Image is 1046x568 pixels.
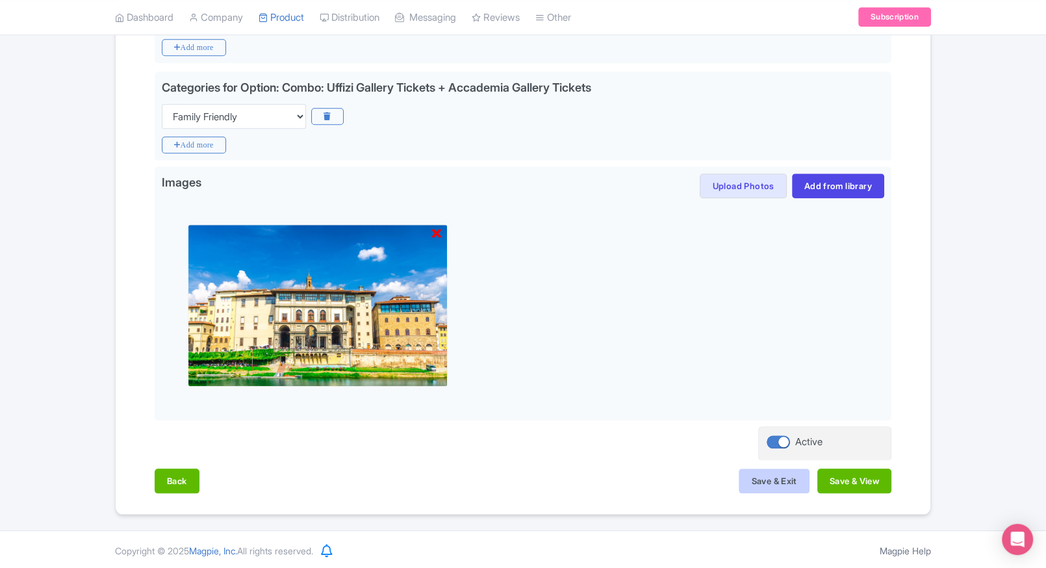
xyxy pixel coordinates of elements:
[107,544,321,558] div: Copyright © 2025 All rights reserved.
[817,469,891,493] button: Save & View
[739,469,809,493] button: Save & Exit
[1002,524,1033,555] div: Open Intercom Messenger
[162,39,226,56] i: Add more
[700,174,786,198] button: Upload Photos
[795,435,823,450] div: Active
[162,174,201,194] span: Images
[189,545,237,556] span: Magpie, Inc.
[188,224,448,387] img: x9hxknoyvvmlefjsl5xg.jpg
[155,469,199,493] button: Back
[162,81,591,94] div: Categories for Option: Combo: Uffizi Gallery Tickets + Accademia Gallery Tickets
[162,136,226,153] i: Add more
[880,545,931,556] a: Magpie Help
[858,8,931,27] a: Subscription
[792,174,884,198] a: Add from library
